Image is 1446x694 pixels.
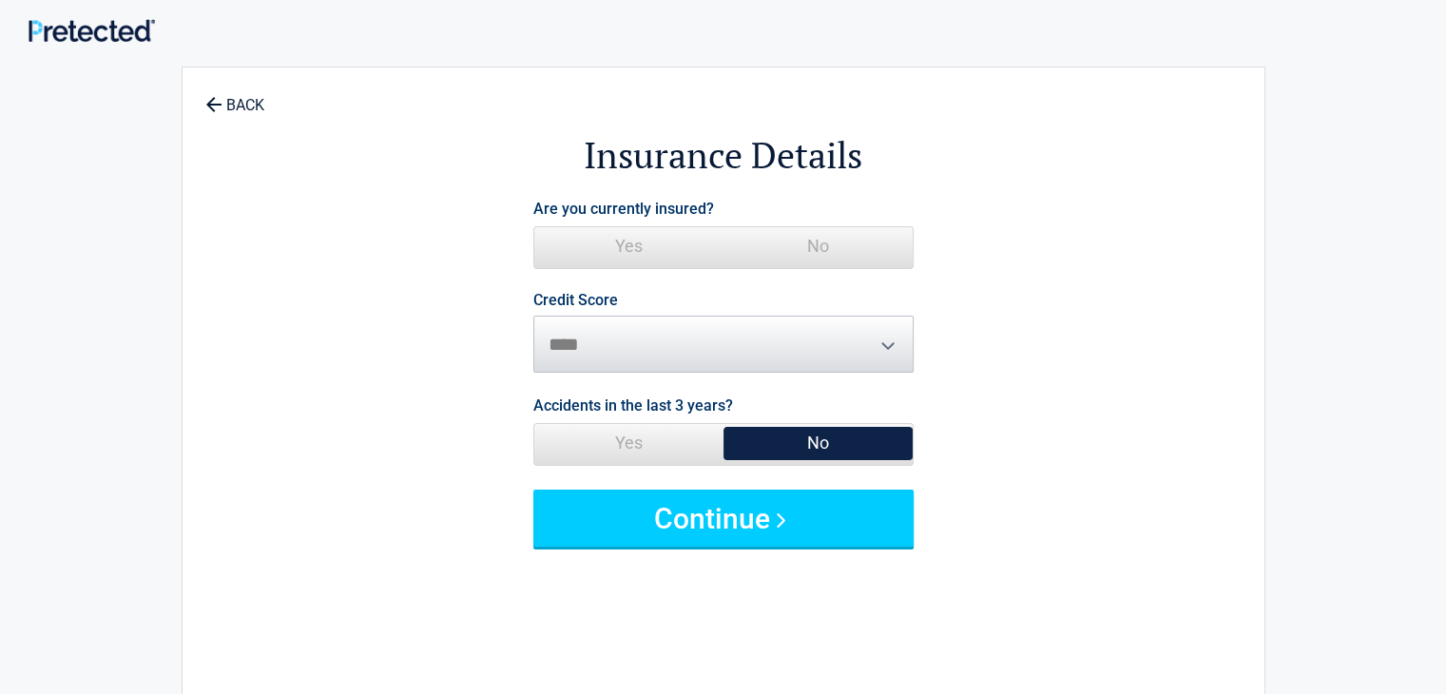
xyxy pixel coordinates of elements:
[723,227,913,265] span: No
[287,131,1160,180] h2: Insurance Details
[533,490,914,547] button: Continue
[533,196,714,222] label: Are you currently insured?
[534,227,723,265] span: Yes
[29,19,155,42] img: Main Logo
[723,424,913,462] span: No
[534,424,723,462] span: Yes
[533,393,733,418] label: Accidents in the last 3 years?
[202,80,268,113] a: BACK
[533,293,618,308] label: Credit Score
